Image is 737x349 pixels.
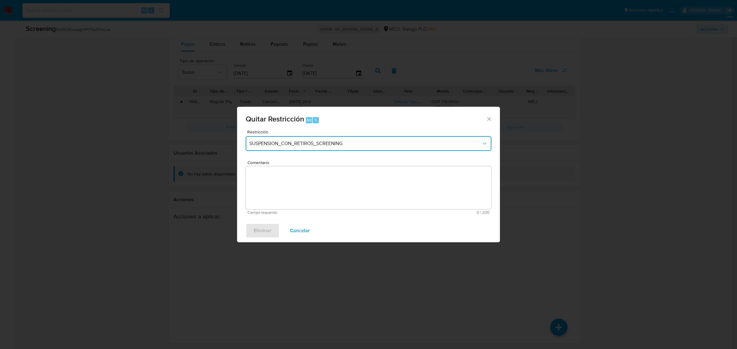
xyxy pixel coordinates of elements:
span: Restricción [247,130,493,134]
button: Cancelar [282,223,318,238]
span: Comentario [248,160,493,165]
span: Cancelar [290,224,310,237]
span: Máximo 200 caracteres [368,210,489,214]
span: Campo requerido [248,210,368,215]
span: Quitar Restricción [246,113,304,124]
button: Cerrar ventana [486,116,492,121]
span: Alt [306,117,311,123]
span: 5 [314,117,317,123]
button: Restriction [246,136,491,151]
span: SUSPENSION_CON_RETIROS_SCREENING [249,140,482,147]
